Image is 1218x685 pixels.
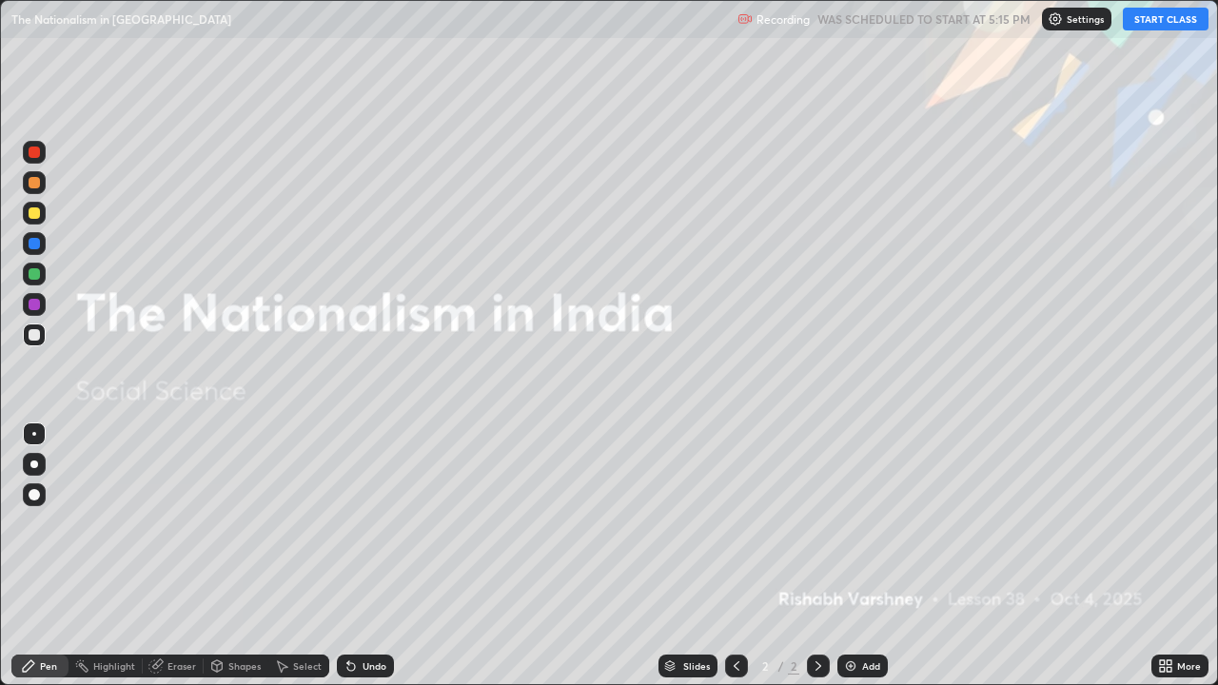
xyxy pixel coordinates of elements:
[1177,661,1201,671] div: More
[93,661,135,671] div: Highlight
[737,11,753,27] img: recording.375f2c34.svg
[11,11,231,27] p: The Nationalism in [GEOGRAPHIC_DATA]
[778,660,784,672] div: /
[228,661,261,671] div: Shapes
[862,661,880,671] div: Add
[817,10,1031,28] h5: WAS SCHEDULED TO START AT 5:15 PM
[40,661,57,671] div: Pen
[1067,14,1104,24] p: Settings
[756,660,775,672] div: 2
[1123,8,1208,30] button: START CLASS
[756,12,810,27] p: Recording
[293,661,322,671] div: Select
[843,658,858,674] img: add-slide-button
[1048,11,1063,27] img: class-settings-icons
[683,661,710,671] div: Slides
[788,657,799,675] div: 2
[167,661,196,671] div: Eraser
[363,661,386,671] div: Undo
